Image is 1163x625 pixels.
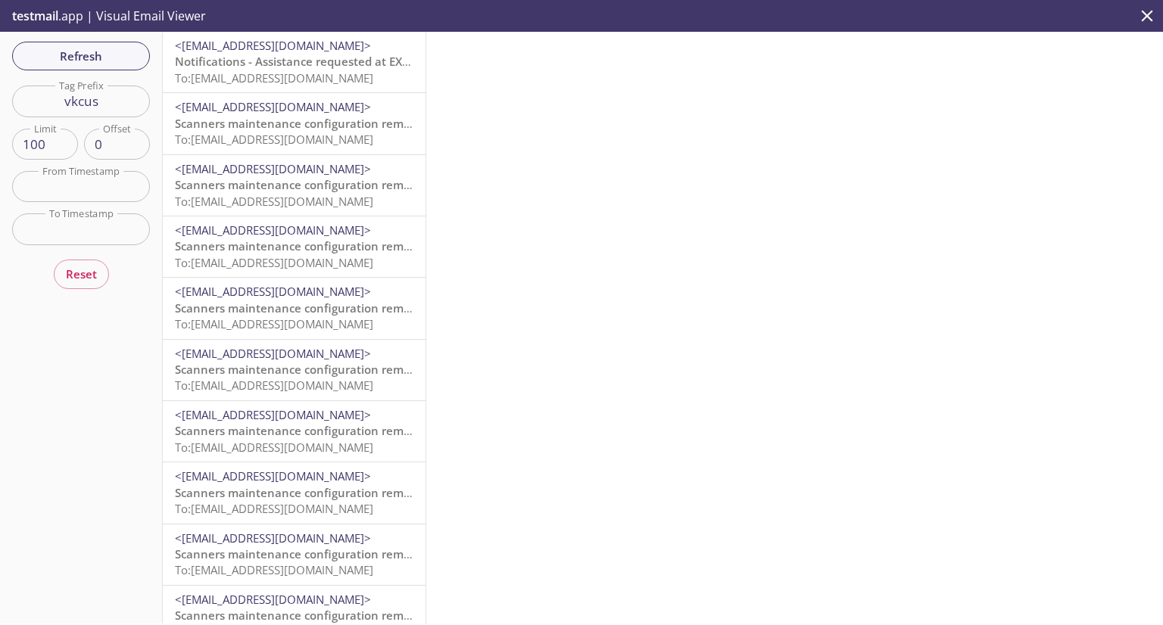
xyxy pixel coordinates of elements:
span: <[EMAIL_ADDRESS][DOMAIN_NAME]> [175,38,371,53]
div: <[EMAIL_ADDRESS][DOMAIN_NAME]>Scanners maintenance configuration reminderTo:[EMAIL_ADDRESS][DOMAI... [163,524,426,585]
span: Scanners maintenance configuration reminder [175,300,432,316]
span: Scanners maintenance configuration reminder [175,238,432,253]
span: To: [EMAIL_ADDRESS][DOMAIN_NAME] [175,378,373,393]
div: <[EMAIL_ADDRESS][DOMAIN_NAME]>Scanners maintenance configuration reminderTo:[EMAIL_ADDRESS][DOMAI... [163,278,426,338]
span: <[EMAIL_ADDRESS][DOMAIN_NAME]> [175,468,371,484]
span: To: [EMAIL_ADDRESS][DOMAIN_NAME] [175,70,373,86]
span: To: [EMAIL_ADDRESS][DOMAIN_NAME] [175,132,373,147]
span: Scanners maintenance configuration reminder [175,608,432,623]
span: <[EMAIL_ADDRESS][DOMAIN_NAME]> [175,530,371,546]
div: <[EMAIL_ADDRESS][DOMAIN_NAME]>Scanners maintenance configuration reminderTo:[EMAIL_ADDRESS][DOMAI... [163,462,426,523]
span: Scanners maintenance configuration reminder [175,546,432,561]
span: <[EMAIL_ADDRESS][DOMAIN_NAME]> [175,99,371,114]
div: <[EMAIL_ADDRESS][DOMAIN_NAME]>Notifications - Assistance requested at EXPR51908, Exit B, Evolv Te... [163,32,426,92]
span: To: [EMAIL_ADDRESS][DOMAIN_NAME] [175,501,373,516]
div: <[EMAIL_ADDRESS][DOMAIN_NAME]>Scanners maintenance configuration reminderTo:[EMAIL_ADDRESS][DOMAI... [163,93,426,154]
span: <[EMAIL_ADDRESS][DOMAIN_NAME]> [175,161,371,176]
span: To: [EMAIL_ADDRESS][DOMAIN_NAME] [175,194,373,209]
span: To: [EMAIL_ADDRESS][DOMAIN_NAME] [175,255,373,270]
span: <[EMAIL_ADDRESS][DOMAIN_NAME]> [175,284,371,299]
span: Scanners maintenance configuration reminder [175,362,432,377]
div: <[EMAIL_ADDRESS][DOMAIN_NAME]>Scanners maintenance configuration reminderTo:[EMAIL_ADDRESS][DOMAI... [163,216,426,277]
span: Refresh [24,46,138,66]
span: Reset [66,264,97,284]
div: <[EMAIL_ADDRESS][DOMAIN_NAME]>Scanners maintenance configuration reminderTo:[EMAIL_ADDRESS][DOMAI... [163,401,426,462]
span: <[EMAIL_ADDRESS][DOMAIN_NAME]> [175,222,371,238]
span: Scanners maintenance configuration reminder [175,116,432,131]
span: To: [EMAIL_ADDRESS][DOMAIN_NAME] [175,562,373,577]
button: Refresh [12,42,150,70]
span: Scanners maintenance configuration reminder [175,423,432,438]
span: testmail [12,8,58,24]
div: <[EMAIL_ADDRESS][DOMAIN_NAME]>Scanners maintenance configuration reminderTo:[EMAIL_ADDRESS][DOMAI... [163,155,426,216]
span: Scanners maintenance configuration reminder [175,485,432,500]
div: <[EMAIL_ADDRESS][DOMAIN_NAME]>Scanners maintenance configuration reminderTo:[EMAIL_ADDRESS][DOMAI... [163,340,426,400]
span: <[EMAIL_ADDRESS][DOMAIN_NAME]> [175,407,371,422]
span: To: [EMAIL_ADDRESS][DOMAIN_NAME] [175,316,373,331]
span: To: [EMAIL_ADDRESS][DOMAIN_NAME] [175,440,373,455]
button: Reset [54,260,109,288]
span: <[EMAIL_ADDRESS][DOMAIN_NAME]> [175,346,371,361]
span: <[EMAIL_ADDRESS][DOMAIN_NAME]> [175,592,371,607]
span: Notifications - Assistance requested at EXPR51908, Exit B, Evolv Technology AppTest - Lab [175,54,663,69]
span: Scanners maintenance configuration reminder [175,177,432,192]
